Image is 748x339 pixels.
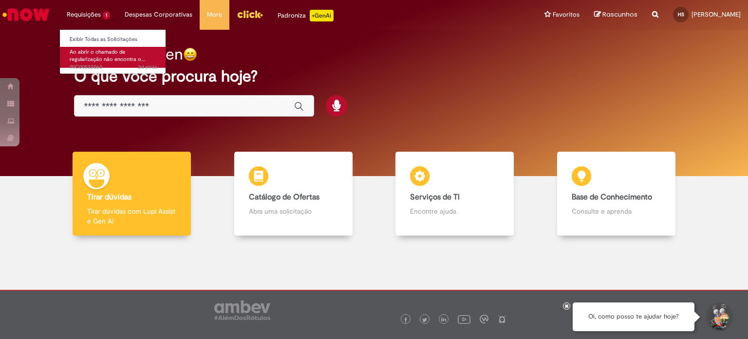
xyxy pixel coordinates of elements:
[403,318,408,322] img: logo_footer_facebook.png
[422,318,427,322] img: logo_footer_twitter.png
[553,10,580,20] span: Favoritos
[1,5,51,24] img: ServiceNow
[70,48,145,63] span: Ao abrir o chamado de regularização não encontra o…
[536,152,697,236] a: Base de Conhecimento Consulte e aprenda
[70,63,157,71] span: INC00522060
[480,315,488,323] img: logo_footer_workplace.png
[87,192,131,202] b: Tirar dúvidas
[51,152,213,236] a: Tirar dúvidas Tirar dúvidas com Lupi Assist e Gen Ai
[60,34,167,45] a: Exibir Todas as Solicitações
[498,315,506,323] img: logo_footer_naosei.png
[678,11,684,18] span: HS
[87,206,176,226] p: Tirar dúvidas com Lupi Assist e Gen Ai
[59,29,166,74] ul: Requisições
[249,206,338,216] p: Abra uma solicitação
[278,10,334,21] div: Padroniza
[374,152,536,236] a: Serviços de TI Encontre ajuda
[310,10,334,21] p: +GenAi
[138,63,157,71] time: 26/08/2025 16:39:20
[410,192,460,202] b: Serviços de TI
[692,10,741,19] span: [PERSON_NAME]
[125,10,192,20] span: Despesas Corporativas
[138,63,157,71] span: 3d atrás
[572,206,661,216] p: Consulte e aprenda
[704,302,733,332] button: Iniciar Conversa de Suporte
[207,10,222,20] span: More
[67,10,101,20] span: Requisições
[410,206,499,216] p: Encontre ajuda
[237,7,263,21] img: click_logo_yellow_360x200.png
[60,47,167,68] a: Aberto INC00522060 : Ao abrir o chamado de regularização não encontra o fornecedor na lista, mesm...
[594,10,637,20] a: Rascunhos
[213,152,374,236] a: Catálogo de Ofertas Abra uma solicitação
[183,47,197,61] img: happy-face.png
[573,302,694,331] div: Oi, como posso te ajudar hoje?
[214,300,270,320] img: logo_footer_ambev_rotulo_gray.png
[103,11,110,20] span: 1
[249,192,319,202] b: Catálogo de Ofertas
[74,68,674,85] h2: O que você procura hoje?
[602,10,637,19] span: Rascunhos
[572,192,652,202] b: Base de Conhecimento
[441,317,446,323] img: logo_footer_linkedin.png
[458,313,470,325] img: logo_footer_youtube.png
